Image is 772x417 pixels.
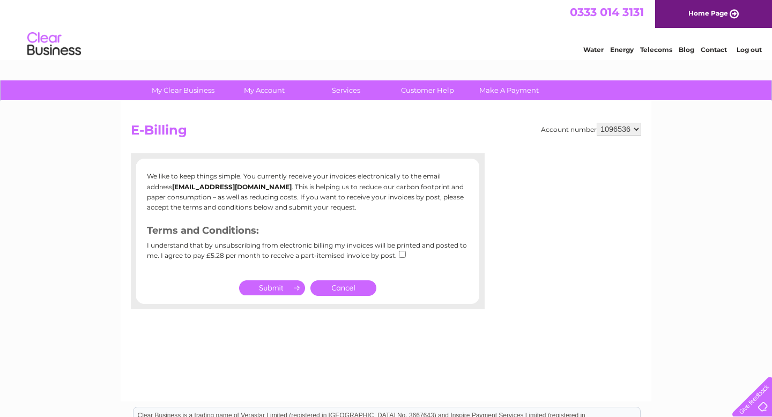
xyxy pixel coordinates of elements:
input: Submit [239,280,305,295]
a: My Account [220,80,309,100]
div: Clear Business is a trading name of Verastar Limited (registered in [GEOGRAPHIC_DATA] No. 3667643... [133,6,640,52]
h3: Terms and Conditions: [147,223,469,242]
a: Blog [679,46,694,54]
div: I understand that by unsubscribing from electronic billing my invoices will be printed and posted... [147,242,469,267]
a: Make A Payment [465,80,553,100]
img: logo.png [27,28,81,61]
a: Energy [610,46,634,54]
a: Customer Help [383,80,472,100]
a: My Clear Business [139,80,227,100]
a: Services [302,80,390,100]
a: Log out [737,46,762,54]
a: Cancel [310,280,376,296]
div: Account number [541,123,641,136]
a: 0333 014 3131 [570,5,644,19]
p: We like to keep things simple. You currently receive your invoices electronically to the email ad... [147,171,469,212]
a: Water [583,46,604,54]
a: Contact [701,46,727,54]
h2: E-Billing [131,123,641,143]
a: Telecoms [640,46,672,54]
b: [EMAIL_ADDRESS][DOMAIN_NAME] [172,183,292,191]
